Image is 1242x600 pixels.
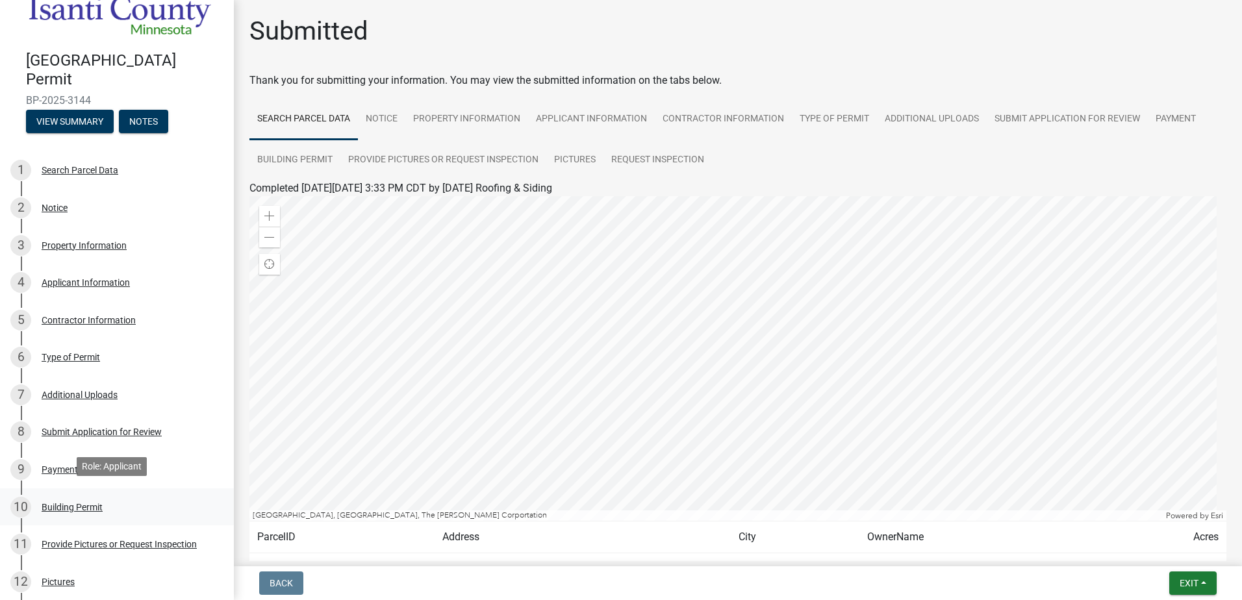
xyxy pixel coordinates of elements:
div: 11 [10,534,31,555]
td: Address [435,521,731,553]
div: 2 [10,197,31,218]
div: 7 [10,384,31,405]
a: Property Information [405,99,528,140]
div: Building Permit [42,503,103,512]
button: View Summary [26,110,114,133]
div: 8 [10,421,31,442]
td: ParcelID [249,521,435,553]
td: ISANTI [731,553,859,585]
a: Payment [1148,99,1204,140]
a: Search Parcel Data [249,99,358,140]
td: City [731,521,859,553]
a: Notice [358,99,405,140]
wm-modal-confirm: Summary [26,117,114,127]
button: Back [259,571,303,595]
span: Exit [1180,578,1198,588]
div: 3 [10,235,31,256]
a: Building Permit [249,140,340,181]
span: Completed [DATE][DATE] 3:33 PM CDT by [DATE] Roofing & Siding [249,182,552,194]
button: Notes [119,110,168,133]
a: Submit Application for Review [987,99,1148,140]
h4: [GEOGRAPHIC_DATA] Permit [26,51,223,89]
div: Notice [42,203,68,212]
td: 020470340 [249,553,435,585]
td: OwnerName [859,521,1113,553]
td: [PERSON_NAME] [859,553,1113,585]
td: Acres [1113,521,1226,553]
div: 12 [10,571,31,592]
a: Provide Pictures or Request Inspection [340,140,546,181]
div: Powered by [1163,510,1226,521]
div: 4 [10,272,31,293]
div: Contractor Information [42,316,136,325]
div: Applicant Information [42,278,130,287]
div: 5 [10,310,31,331]
div: [GEOGRAPHIC_DATA], [GEOGRAPHIC_DATA], The [PERSON_NAME] Corportation [249,510,1163,521]
div: 6 [10,347,31,368]
a: Pictures [546,140,603,181]
div: Role: Applicant [77,457,147,476]
a: Contractor Information [655,99,792,140]
div: Submit Application for Review [42,427,162,436]
button: Exit [1169,571,1217,595]
a: Additional Uploads [877,99,987,140]
span: BP-2025-3144 [26,94,208,106]
a: Request Inspection [603,140,712,181]
td: 0.000 [1113,553,1226,585]
td: [STREET_ADDRESS] [435,553,731,585]
a: Esri [1211,511,1223,520]
div: 1 [10,160,31,181]
div: 10 [10,497,31,518]
div: Pictures [42,577,75,586]
span: Back [270,578,293,588]
div: Find my location [259,254,280,275]
div: Property Information [42,241,127,250]
h1: Submitted [249,16,368,47]
div: Thank you for submitting your information. You may view the submitted information on the tabs below. [249,73,1226,88]
div: Search Parcel Data [42,166,118,175]
wm-modal-confirm: Notes [119,117,168,127]
a: Type of Permit [792,99,877,140]
div: Provide Pictures or Request Inspection [42,540,197,549]
div: Type of Permit [42,353,100,362]
div: Zoom in [259,206,280,227]
div: Payment [42,465,78,474]
div: 9 [10,459,31,480]
a: Applicant Information [528,99,655,140]
div: Zoom out [259,227,280,247]
div: Additional Uploads [42,390,118,399]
